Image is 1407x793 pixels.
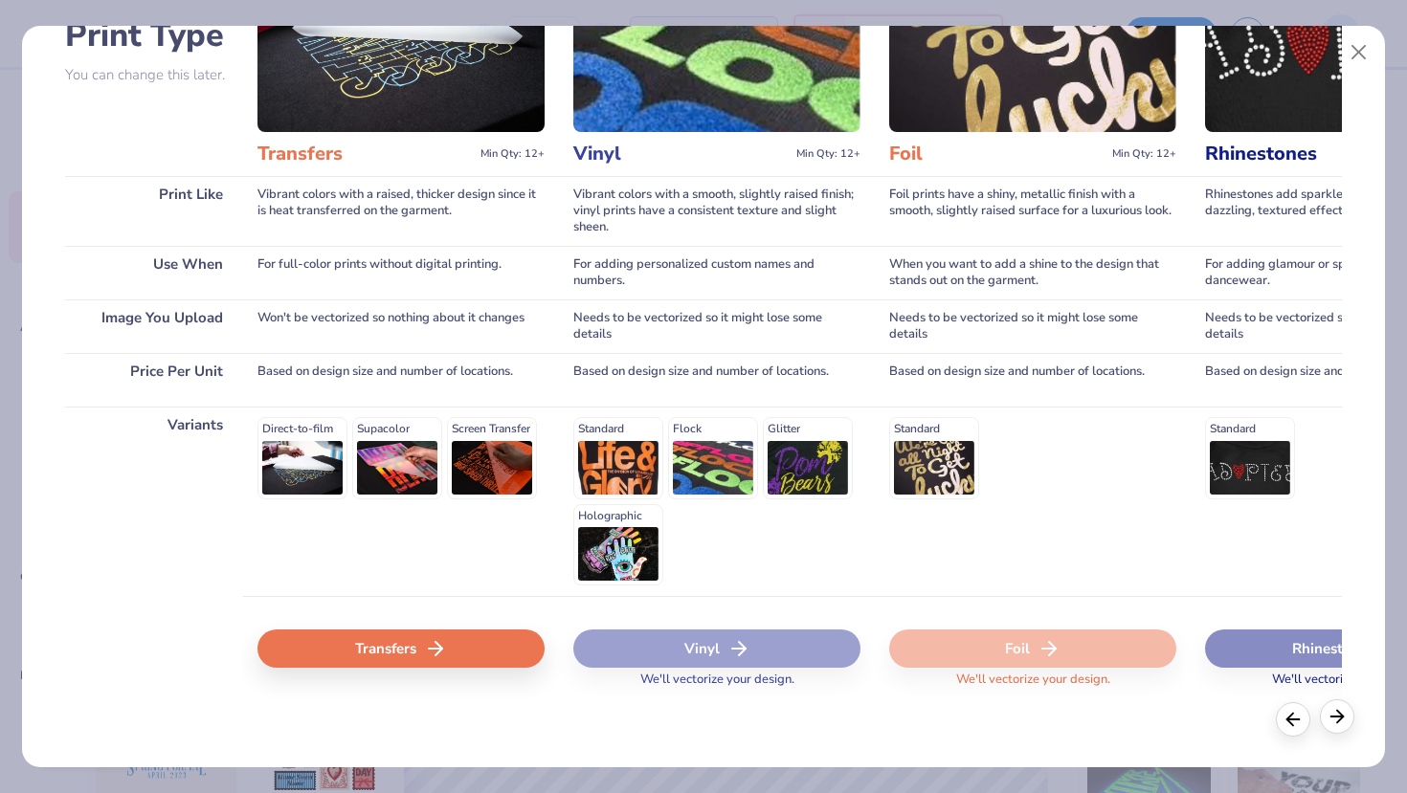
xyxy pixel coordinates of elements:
[889,629,1176,668] div: Foil
[573,176,860,246] div: Vibrant colors with a smooth, slightly raised finish; vinyl prints have a consistent texture and ...
[573,299,860,353] div: Needs to be vectorized so it might lose some details
[257,176,545,246] div: Vibrant colors with a raised, thicker design since it is heat transferred on the garment.
[257,629,545,668] div: Transfers
[257,246,545,299] div: For full-color prints without digital printing.
[65,353,242,407] div: Price Per Unit
[65,176,242,246] div: Print Like
[573,629,860,668] div: Vinyl
[257,299,545,353] div: Won't be vectorized so nothing about it changes
[1112,147,1176,161] span: Min Qty: 12+
[889,176,1176,246] div: Foil prints have a shiny, metallic finish with a smooth, slightly raised surface for a luxurious ...
[65,407,242,596] div: Variants
[889,142,1105,166] h3: Foil
[633,672,802,699] span: We'll vectorize your design.
[889,353,1176,407] div: Based on design size and number of locations.
[480,147,545,161] span: Min Qty: 12+
[65,67,242,83] p: You can change this later.
[573,142,789,166] h3: Vinyl
[573,353,860,407] div: Based on design size and number of locations.
[949,672,1118,699] span: We'll vectorize your design.
[796,147,860,161] span: Min Qty: 12+
[65,246,242,299] div: Use When
[573,246,860,299] div: For adding personalized custom names and numbers.
[889,246,1176,299] div: When you want to add a shine to the design that stands out on the garment.
[257,353,545,407] div: Based on design size and number of locations.
[65,299,242,353] div: Image You Upload
[257,142,473,166] h3: Transfers
[1341,34,1377,71] button: Close
[889,299,1176,353] div: Needs to be vectorized so it might lose some details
